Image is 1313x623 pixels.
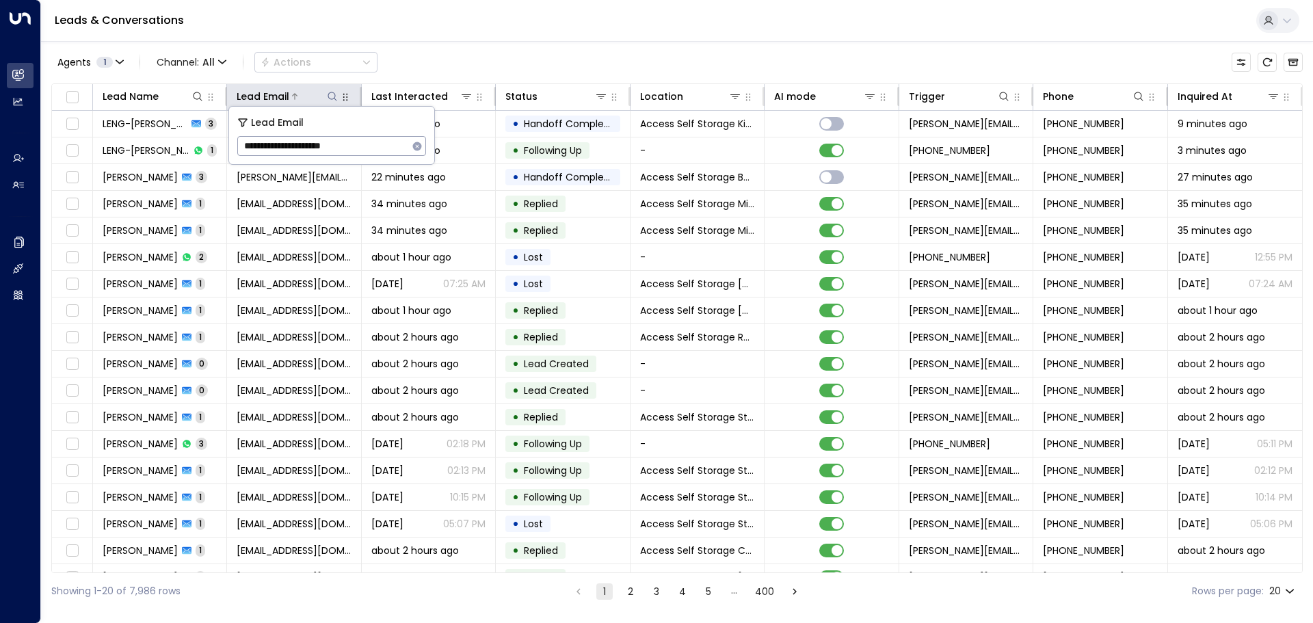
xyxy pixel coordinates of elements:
[371,410,459,424] span: about 2 hours ago
[196,411,205,423] span: 1
[103,437,178,451] span: Rachel Simmonds
[631,431,765,457] td: -
[1043,384,1124,397] span: +447388488001
[254,52,377,72] button: Actions
[640,88,742,105] div: Location
[512,459,519,482] div: •
[237,330,351,344] span: yonghuijun9662@gmail.com
[640,170,754,184] span: Access Self Storage Battersea
[909,544,1023,557] span: laura.chambers@accessstorage.com
[909,410,1023,424] span: laura.chambers@accessstorage.com
[524,117,620,131] span: Handoff Completed
[261,56,311,68] div: Actions
[622,583,639,600] button: Go to page 2
[1178,357,1265,371] span: about 2 hours ago
[596,583,613,600] button: page 1
[1043,304,1124,317] span: +447423241885
[1258,53,1277,72] span: Refresh
[524,144,582,157] span: Following Up
[1043,357,1124,371] span: +447388488001
[1043,88,1145,105] div: Phone
[103,117,187,131] span: LENG-YA HUANG
[64,436,81,453] span: Toggle select row
[1249,277,1292,291] p: 07:24 AM
[524,384,589,397] span: Lead Created
[103,384,178,397] span: Jun Yong
[1043,197,1124,211] span: +447523803135
[64,142,81,159] span: Toggle select row
[1043,117,1124,131] span: +447493940169
[103,357,178,371] span: Jun Yong
[450,490,486,504] p: 10:15 PM
[524,570,558,584] span: Replied
[512,299,519,322] div: •
[371,544,459,557] span: about 2 hours ago
[103,517,178,531] span: Rachel Simmonds
[1043,410,1124,424] span: +447814181885
[202,57,215,68] span: All
[64,249,81,266] span: Toggle select row
[371,570,459,584] span: about 2 hours ago
[505,88,607,105] div: Status
[909,570,1023,584] span: laura.chambers@accessstorage.com
[443,517,486,531] p: 05:07 PM
[524,304,558,317] span: Replied
[64,356,81,373] span: Toggle select row
[371,330,459,344] span: about 2 hours ago
[640,330,754,344] span: Access Self Storage Reading
[1178,304,1258,317] span: about 1 hour ago
[103,490,178,504] span: Rachel Simmonds
[196,331,205,343] span: 1
[1178,197,1252,211] span: 35 minutes ago
[512,486,519,509] div: •
[909,88,945,105] div: Trigger
[196,491,205,503] span: 1
[1043,144,1124,157] span: +447493940169
[1178,88,1280,105] div: Inquired At
[726,583,743,600] div: …
[207,144,217,156] span: 1
[570,583,804,600] nav: pagination navigation
[371,437,403,451] span: Yesterday
[196,358,208,369] span: 0
[1178,464,1210,477] span: Yesterday
[64,542,81,559] span: Toggle select row
[909,197,1023,211] span: laura.chambers@accessstorage.com
[237,410,351,424] span: rachelsimmondsxx@gmail.com
[237,88,289,105] div: Lead Email
[64,409,81,426] span: Toggle select row
[64,169,81,186] span: Toggle select row
[103,330,178,344] span: Jun Yong
[512,566,519,589] div: •
[196,251,207,263] span: 2
[909,384,1023,397] span: laura.chambers@accessstorage.com
[640,544,754,557] span: Access Self Storage Cheam
[103,464,178,477] span: Rachel Simmonds
[640,197,754,211] span: Access Self Storage Mitcham
[237,357,351,371] span: yonghuijun9662@gmail.com
[55,12,184,28] a: Leads & Conversations
[640,570,754,584] span: Access Self Storage Northampton
[371,88,448,105] div: Last Interacted
[640,490,754,504] span: Access Self Storage Stevenage
[512,112,519,135] div: •
[909,304,1023,317] span: laura.chambers@accessstorage.com
[103,144,189,157] span: LENG-YA HUANG
[64,302,81,319] span: Toggle select row
[1178,570,1265,584] span: about 2 hours ago
[1178,517,1210,531] span: Aug 09, 2025
[251,115,304,131] span: Lead Email
[51,53,129,72] button: Agents1
[196,464,205,476] span: 1
[103,570,178,584] span: Michael Anderson
[371,250,451,264] span: about 1 hour ago
[151,53,232,72] button: Channel:All
[512,432,519,455] div: •
[196,278,205,289] span: 1
[640,224,754,237] span: Access Self Storage Mitcham
[103,250,178,264] span: Darren Potts
[103,410,178,424] span: Rachel Simmonds
[196,171,207,183] span: 3
[103,544,178,557] span: Jacob Bonono
[196,198,205,209] span: 1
